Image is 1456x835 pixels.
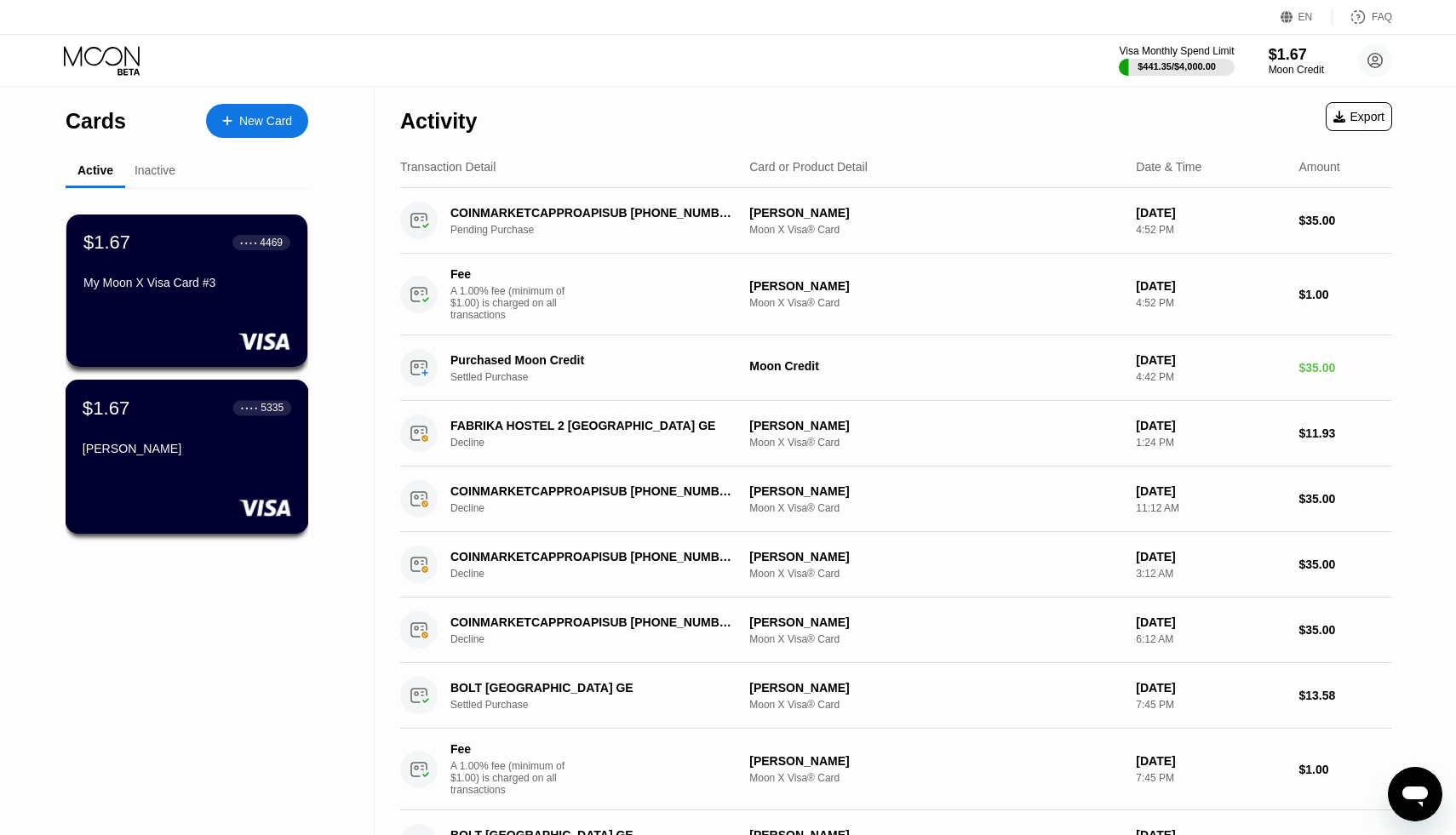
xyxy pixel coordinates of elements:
div: New Card [206,104,308,138]
div: [PERSON_NAME] [749,419,1122,432]
div: $1.67Moon Credit [1269,46,1324,76]
div: 4:52 PM [1136,297,1285,309]
div: Pending Purchase [450,224,753,236]
div: $1.67● ● ● ●5335[PERSON_NAME] [66,380,307,533]
div: Moon Credit [749,359,1122,373]
div: A 1.00% fee (minimum of $1.00) is charged on all transactions [450,285,578,321]
div: $13.58 [1299,689,1393,702]
div: Moon X Visa® Card [749,633,1122,645]
div: [PERSON_NAME] [749,206,1122,220]
div: EN [1298,11,1313,23]
div: [DATE] [1136,279,1285,293]
div: 11:12 AM [1136,502,1285,514]
div: Purchased Moon CreditSettled PurchaseMoon Credit[DATE]4:42 PM$35.00 [400,335,1392,401]
div: 4:52 PM [1136,224,1285,236]
div: EN [1281,9,1333,26]
div: My Moon X Visa Card #3 [83,276,290,289]
div: FABRIKA HOSTEL 2 [GEOGRAPHIC_DATA] GE [450,419,731,432]
div: [PERSON_NAME] [749,615,1122,629]
div: Visa Monthly Spend Limit [1119,45,1234,57]
div: $11.93 [1299,426,1393,440]
div: Settled Purchase [450,371,753,383]
div: [DATE] [1136,615,1285,629]
div: Moon X Visa® Card [749,297,1122,309]
div: Active [77,163,113,177]
div: FABRIKA HOSTEL 2 [GEOGRAPHIC_DATA] GEDecline[PERSON_NAME]Moon X Visa® Card[DATE]1:24 PM$11.93 [400,401,1392,466]
div: COINMARKETCAPPROAPISUB [PHONE_NUMBER] US [450,484,731,498]
div: FeeA 1.00% fee (minimum of $1.00) is charged on all transactions[PERSON_NAME]Moon X Visa® Card[DA... [400,729,1392,810]
div: COINMARKETCAPPROAPISUB [PHONE_NUMBER] USPending Purchase[PERSON_NAME]Moon X Visa® Card[DATE]4:52 ... [400,188,1392,254]
div: COINMARKETCAPPROAPISUB [PHONE_NUMBER] USDecline[PERSON_NAME]Moon X Visa® Card[DATE]6:12 AM$35.00 [400,598,1392,663]
div: Date & Time [1136,160,1201,174]
div: 5335 [261,402,284,414]
div: $1.67 [83,232,130,254]
div: 7:45 PM [1136,772,1285,784]
div: [PERSON_NAME] [749,550,1122,563]
div: Moon X Visa® Card [749,568,1122,580]
div: [PERSON_NAME] [749,681,1122,695]
div: Moon X Visa® Card [749,699,1122,711]
div: [DATE] [1136,206,1285,220]
div: $35.00 [1299,361,1393,375]
div: Fee [450,267,570,281]
div: $35.00 [1299,623,1393,637]
div: Amount [1299,160,1340,174]
div: $35.00 [1299,492,1393,506]
div: [DATE] [1136,550,1285,563]
div: COINMARKETCAPPROAPISUB [PHONE_NUMBER] US [450,206,731,220]
div: A 1.00% fee (minimum of $1.00) is charged on all transactions [450,760,578,796]
div: Export [1326,102,1392,131]
div: [PERSON_NAME] [83,442,291,455]
div: Decline [450,437,753,449]
div: Decline [450,633,753,645]
div: [PERSON_NAME] [749,279,1122,293]
div: $1.67 [83,397,130,419]
div: $35.00 [1299,558,1393,571]
div: 4469 [260,237,283,249]
div: COINMARKETCAPPROAPISUB [PHONE_NUMBER] US [450,550,731,563]
div: [DATE] [1136,681,1285,695]
div: FAQ [1372,11,1392,23]
div: [DATE] [1136,754,1285,768]
div: [DATE] [1136,484,1285,498]
div: BOLT [GEOGRAPHIC_DATA] GE [450,681,731,695]
div: Purchased Moon Credit [450,353,731,367]
div: Visa Monthly Spend Limit$441.35/$4,000.00 [1119,45,1234,76]
iframe: Button to launch messaging window [1388,767,1442,821]
div: FAQ [1333,9,1392,26]
div: Moon Credit [1269,64,1324,76]
div: FeeA 1.00% fee (minimum of $1.00) is charged on all transactions[PERSON_NAME]Moon X Visa® Card[DA... [400,254,1392,335]
div: Activity [400,109,477,134]
div: Moon X Visa® Card [749,224,1122,236]
div: Transaction Detail [400,160,496,174]
div: $1.67● ● ● ●4469My Moon X Visa Card #3 [66,214,307,367]
div: New Card [239,114,292,129]
div: ● ● ● ● [240,240,257,245]
div: 3:12 AM [1136,568,1285,580]
div: $1.67 [1269,46,1324,64]
div: Inactive [135,163,175,177]
div: Moon X Visa® Card [749,772,1122,784]
div: $441.35 / $4,000.00 [1138,61,1216,71]
div: [DATE] [1136,353,1285,367]
div: 1:24 PM [1136,437,1285,449]
div: ● ● ● ● [241,405,258,410]
div: Moon X Visa® Card [749,437,1122,449]
div: 7:45 PM [1136,699,1285,711]
div: Fee [450,742,570,756]
div: $1.00 [1299,763,1393,776]
div: $35.00 [1299,214,1393,227]
div: Export [1333,110,1384,123]
div: $1.00 [1299,288,1393,301]
div: Decline [450,502,753,514]
div: Settled Purchase [450,699,753,711]
div: Moon X Visa® Card [749,502,1122,514]
div: COINMARKETCAPPROAPISUB [PHONE_NUMBER] USDecline[PERSON_NAME]Moon X Visa® Card[DATE]11:12 AM$35.00 [400,466,1392,532]
div: BOLT [GEOGRAPHIC_DATA] GESettled Purchase[PERSON_NAME]Moon X Visa® Card[DATE]7:45 PM$13.58 [400,663,1392,729]
div: [DATE] [1136,419,1285,432]
div: Cards [66,109,126,134]
div: Card or Product Detail [749,160,868,174]
div: Decline [450,568,753,580]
